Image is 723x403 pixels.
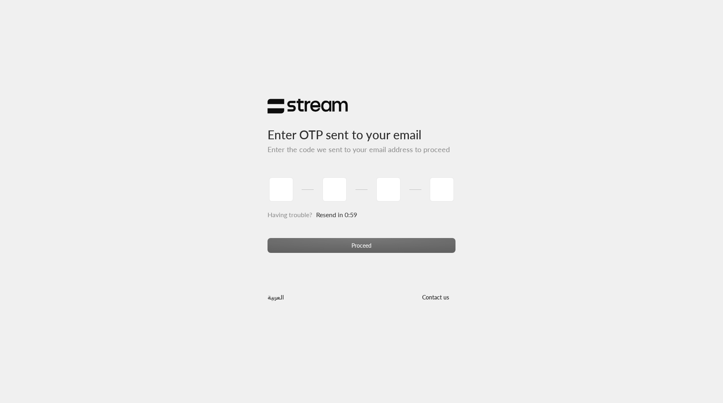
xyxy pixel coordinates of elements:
h5: Enter the code we sent to your email address to proceed [268,145,455,154]
button: Contact us [415,289,455,304]
span: Having trouble? [268,211,312,218]
img: Stream Logo [268,98,348,114]
a: Contact us [415,294,455,301]
h3: Enter OTP sent to your email [268,114,455,142]
a: العربية [268,289,284,304]
span: Resend in 0:59 [316,211,357,218]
